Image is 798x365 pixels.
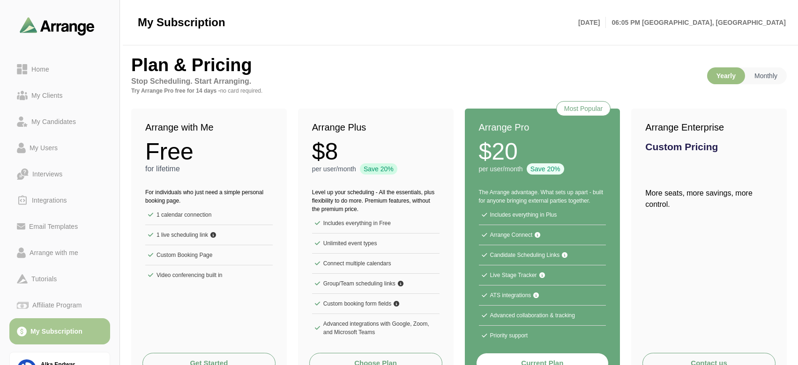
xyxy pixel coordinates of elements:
[145,205,273,225] li: 1 calendar connection
[145,245,273,265] li: Custom Booking Page
[28,90,67,101] div: My Clients
[527,163,564,175] div: Save 20%
[312,164,356,174] p: per user/month
[479,205,606,225] li: Includes everything in Plus
[131,87,412,95] p: Try Arrange Pro free for 14 days -
[145,188,273,205] p: For individuals who just need a simple personal booking page.
[479,245,606,265] li: Candidate Scheduling Links
[131,56,412,74] h2: Plan & Pricing
[9,318,110,344] a: My Subscription
[745,67,787,84] p: Monthly
[28,195,71,206] div: Integrations
[26,247,82,258] div: Arrange with me
[479,164,523,174] p: per user/month
[9,213,110,240] a: Email Templates
[479,188,606,205] p: The Arrange advantage. What sets up apart - built for anyone bringing external parties together.
[9,135,110,161] a: My Users
[28,273,60,285] div: Tutorials
[312,254,440,274] li: Connect multiple calendars
[645,142,773,152] h3: Custom Pricing
[707,67,745,84] p: Yearly
[9,240,110,266] a: Arrange with me
[479,265,606,285] li: Live Stage Tracker
[28,64,53,75] div: Home
[27,326,86,337] div: My Subscription
[312,140,338,163] strong: $8
[479,306,606,326] li: Advanced collaboration & tracking
[312,213,440,234] li: Includes everything in Free
[312,274,440,294] li: Group/Team scheduling links
[145,120,273,134] h2: Arrange with Me
[578,17,606,28] p: [DATE]
[645,120,773,134] h2: Arrange Enterprise
[312,188,440,213] p: Level up your scheduling - All the essentials, plus flexibility to do more. Premium features, wit...
[9,109,110,135] a: My Candidates
[131,76,412,87] p: Stop Scheduling. Start Arranging.
[20,17,95,35] img: arrangeai-name-small-logo.4d2b8aee.svg
[145,163,273,175] p: for lifetime
[26,142,61,153] div: My Users
[9,56,110,82] a: Home
[9,82,110,109] a: My Clients
[29,168,66,180] div: Interviews
[9,266,110,292] a: Tutorials
[145,140,194,163] strong: Free
[220,88,263,94] span: no card required.
[29,299,85,311] div: Affiliate Program
[479,120,606,134] h2: Arrange Pro
[606,17,786,28] p: 06:05 PM [GEOGRAPHIC_DATA], [GEOGRAPHIC_DATA]
[9,292,110,318] a: Affiliate Program
[28,116,80,127] div: My Candidates
[479,140,518,163] strong: $20
[479,225,606,245] li: Arrange Connect
[312,120,440,134] h2: Arrange Plus
[145,265,273,285] li: Video conferencing built in
[360,163,397,175] div: Save 20%
[312,314,440,342] li: Advanced integrations with Google, Zoom, and Microsoft Teams
[9,187,110,213] a: Integrations
[479,326,606,345] li: Priority support
[25,221,82,232] div: Email Templates
[312,234,440,254] li: Unlimited event types
[138,15,225,29] span: My Subscription
[479,285,606,306] li: ATS integrations
[9,161,110,187] a: Interviews
[645,188,773,210] p: More seats, more savings, more control.
[312,294,440,314] li: Custom booking form fields
[556,101,611,116] div: Most Popular
[145,225,273,245] li: 1 live scheduling link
